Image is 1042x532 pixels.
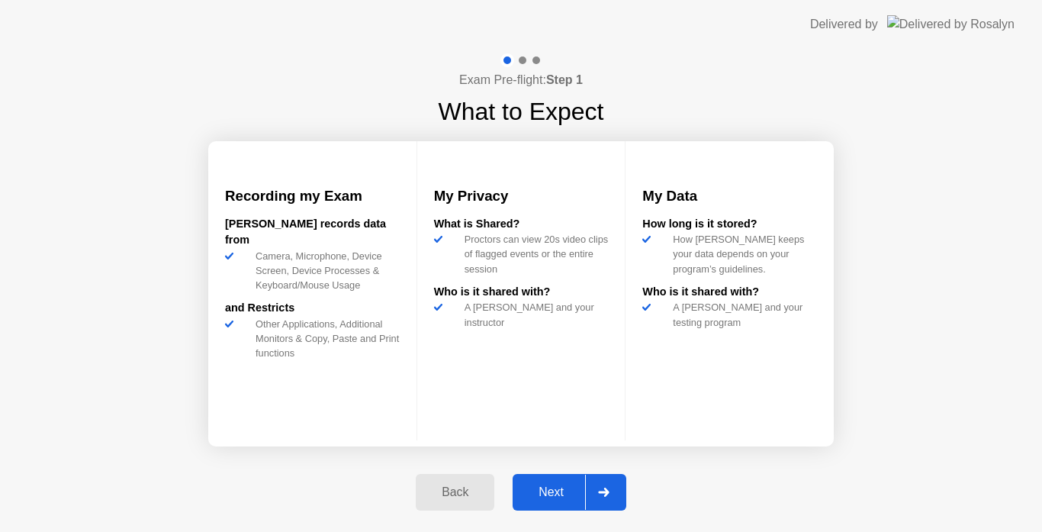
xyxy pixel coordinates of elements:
[225,185,400,207] h3: Recording my Exam
[513,474,626,511] button: Next
[434,216,609,233] div: What is Shared?
[667,300,817,329] div: A [PERSON_NAME] and your testing program
[642,284,817,301] div: Who is it shared with?
[887,15,1015,33] img: Delivered by Rosalyn
[667,232,817,276] div: How [PERSON_NAME] keeps your data depends on your program’s guidelines.
[642,185,817,207] h3: My Data
[546,73,583,86] b: Step 1
[225,216,400,249] div: [PERSON_NAME] records data from
[517,485,585,499] div: Next
[420,485,490,499] div: Back
[458,300,609,329] div: A [PERSON_NAME] and your instructor
[810,15,878,34] div: Delivered by
[434,185,609,207] h3: My Privacy
[416,474,494,511] button: Back
[434,284,609,301] div: Who is it shared with?
[459,71,583,89] h4: Exam Pre-flight:
[458,232,609,276] div: Proctors can view 20s video clips of flagged events or the entire session
[225,300,400,317] div: and Restricts
[439,93,604,130] h1: What to Expect
[642,216,817,233] div: How long is it stored?
[249,317,400,361] div: Other Applications, Additional Monitors & Copy, Paste and Print functions
[249,249,400,293] div: Camera, Microphone, Device Screen, Device Processes & Keyboard/Mouse Usage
